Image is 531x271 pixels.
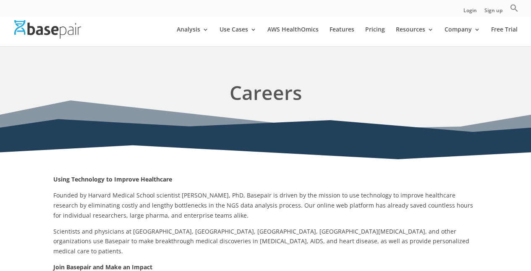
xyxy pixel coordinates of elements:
a: Company [445,26,480,46]
a: Sign up [484,8,502,17]
strong: Join Basepair and Make an Impact [53,263,152,271]
h1: Careers [53,79,478,111]
a: Search Icon Link [510,4,518,17]
span: Scientists and physicians at [GEOGRAPHIC_DATA], [GEOGRAPHIC_DATA], [GEOGRAPHIC_DATA], [GEOGRAPHIC... [53,227,469,255]
a: Resources [396,26,434,46]
span: Founded by Harvard Medical School scientist [PERSON_NAME], PhD, Basepair is driven by the mission... [53,191,473,219]
a: Analysis [177,26,209,46]
a: Free Trial [491,26,518,46]
svg: Search [510,4,518,12]
a: AWS HealthOmics [267,26,319,46]
strong: Using Technology to Improve Healthcare [53,175,172,183]
a: Use Cases [220,26,256,46]
img: Basepair [14,20,81,38]
a: Features [330,26,354,46]
a: Pricing [365,26,385,46]
a: Login [463,8,477,17]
